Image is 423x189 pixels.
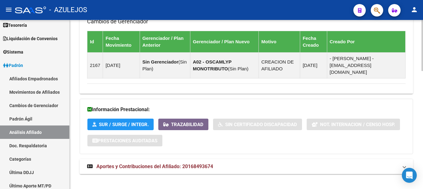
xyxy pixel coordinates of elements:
button: Trazabilidad [158,119,208,130]
td: - [PERSON_NAME] - [EMAIL_ADDRESS][DOMAIN_NAME] [327,52,405,78]
div: Open Intercom Messenger [402,168,417,183]
span: Sin Plan [230,66,247,71]
mat-expansion-panel-header: Aportes y Contribuciones del Afiliado: 20168493674 [80,159,413,174]
mat-icon: menu [5,6,12,13]
span: Tesorería [3,22,27,29]
th: Fecha Creado [300,31,327,52]
td: ( ) [140,52,190,78]
button: Prestaciones Auditadas [87,135,162,146]
td: CREACION DE AFILIADO [259,52,300,78]
button: Sin Certificado Discapacidad [213,119,302,130]
span: SUR / SURGE / INTEGR. [99,122,149,127]
th: Creado Por [327,31,405,52]
span: Sistema [3,49,23,55]
span: Aportes y Contribuciones del Afiliado: 20168493674 [96,163,213,169]
strong: A02 - OSCAMLYP MONOTRIBUTO [193,59,231,71]
th: Fecha Movimiento [103,31,140,52]
span: Padrón [3,62,23,69]
span: - AZULEJOS [49,3,87,17]
td: ( ) [190,52,258,78]
span: Trazabilidad [171,122,203,127]
span: Liquidación de Convenios [3,35,58,42]
mat-icon: person [411,6,418,13]
span: Not. Internacion / Censo Hosp. [320,122,395,127]
td: [DATE] [103,52,140,78]
span: Sin Certificado Discapacidad [225,122,297,127]
button: SUR / SURGE / INTEGR. [87,119,154,130]
span: Sin Plan [142,59,187,71]
strong: Sin Gerenciador [142,59,179,64]
h3: Cambios de Gerenciador [87,17,406,26]
button: Not. Internacion / Censo Hosp. [307,119,400,130]
span: Prestaciones Auditadas [98,138,157,144]
h3: Información Prestacional: [87,105,405,114]
th: Gerenciador / Plan Anterior [140,31,190,52]
td: [DATE] [300,52,327,78]
th: Gerenciador / Plan Nuevo [190,31,258,52]
th: Id [87,31,103,52]
th: Motivo [259,31,300,52]
td: 2167 [87,52,103,78]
